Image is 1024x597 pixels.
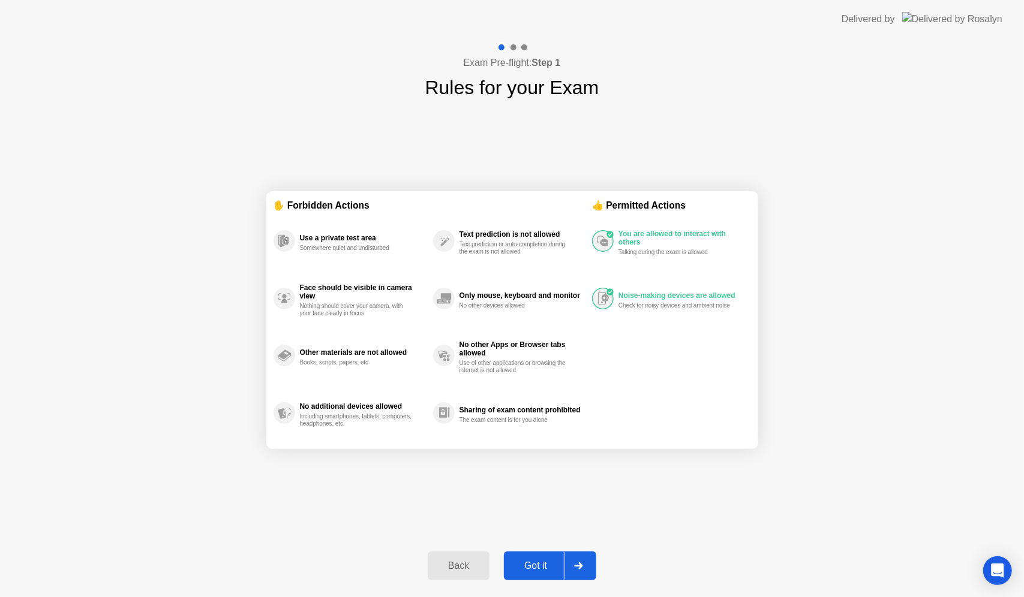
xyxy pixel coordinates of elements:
[618,230,744,246] div: You are allowed to interact with others
[592,198,750,212] div: 👍 Permitted Actions
[274,198,593,212] div: ✋ Forbidden Actions
[460,291,586,300] div: Only mouse, keyboard and monitor
[531,58,560,68] b: Step 1
[460,417,573,424] div: The exam content is for you alone
[842,12,895,26] div: Delivered by
[460,406,586,414] div: Sharing of exam content prohibited
[508,560,564,571] div: Got it
[460,230,586,239] div: Text prediction is not allowed
[300,402,427,411] div: No additional devices allowed
[460,302,573,309] div: No other devices allowed
[504,551,596,580] button: Got it
[902,12,1002,26] img: Delivered by Rosalyn
[618,249,732,256] div: Talking during the exam is allowed
[425,73,599,102] h1: Rules for your Exam
[431,560,486,571] div: Back
[300,348,427,357] div: Other materials are not allowed
[300,234,427,242] div: Use a private test area
[300,413,413,427] div: Including smartphones, tablets, computers, headphones, etc.
[300,359,413,366] div: Books, scripts, papers, etc
[300,303,413,317] div: Nothing should cover your camera, with your face clearly in focus
[428,551,490,580] button: Back
[460,360,573,374] div: Use of other applications or browsing the internet is not allowed
[300,245,413,252] div: Somewhere quiet and undisturbed
[464,56,561,70] h4: Exam Pre-flight:
[460,340,586,357] div: No other Apps or Browser tabs allowed
[618,291,744,300] div: Noise-making devices are allowed
[460,241,573,255] div: Text prediction or auto-completion during the exam is not allowed
[300,284,427,300] div: Face should be visible in camera view
[618,302,732,309] div: Check for noisy devices and ambient noise
[983,556,1012,585] div: Open Intercom Messenger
